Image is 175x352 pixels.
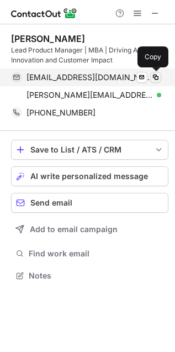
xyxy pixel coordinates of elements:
button: AI write personalized message [11,166,168,186]
span: Add to email campaign [30,225,118,234]
div: [PERSON_NAME] [11,33,85,44]
div: Save to List / ATS / CRM [30,145,149,154]
span: Send email [30,198,72,207]
span: [PERSON_NAME][EMAIL_ADDRESS][PERSON_NAME][DOMAIN_NAME] [26,90,153,100]
div: Lead Product Manager | MBA | Driving AI Product Innovation and Customer Impact [11,45,168,65]
button: Find work email [11,246,168,261]
span: AI write personalized message [30,172,148,181]
button: Add to email campaign [11,219,168,239]
img: ContactOut v5.3.10 [11,7,77,20]
button: Send email [11,193,168,213]
span: [PHONE_NUMBER] [26,108,96,118]
span: Notes [29,271,164,281]
span: [EMAIL_ADDRESS][DOMAIN_NAME] [26,72,153,82]
button: save-profile-one-click [11,140,168,160]
span: Find work email [29,249,164,259]
button: Notes [11,268,168,283]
